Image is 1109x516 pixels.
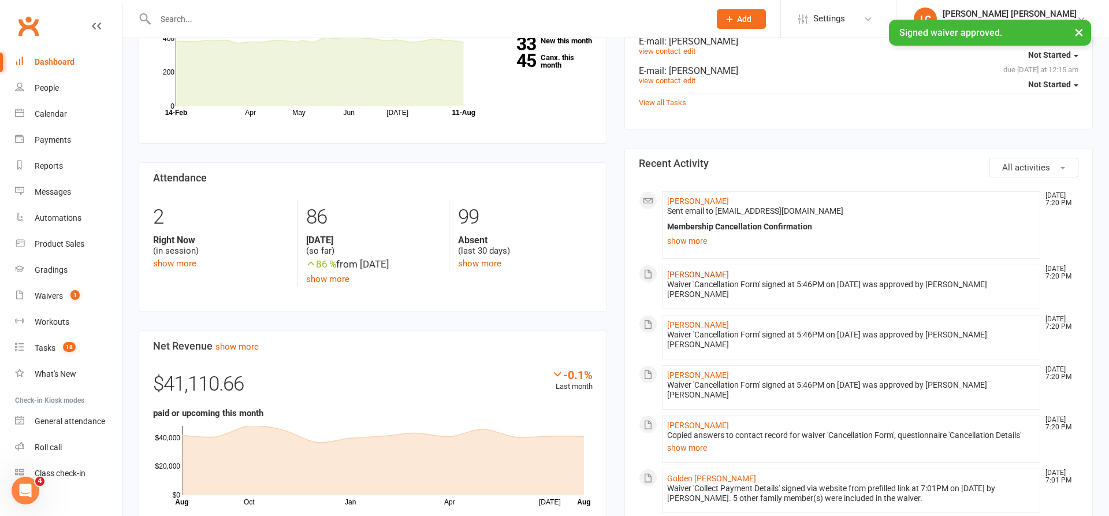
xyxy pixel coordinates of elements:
[153,235,288,246] strong: Right Now
[306,274,349,284] a: show more
[14,12,43,40] a: Clubworx
[552,368,593,381] div: -0.1%
[667,280,1035,299] div: Waiver 'Cancellation Form' signed at 5:46PM on [DATE] was approved by [PERSON_NAME] [PERSON_NAME]
[15,435,122,461] a: Roll call
[667,206,843,216] span: Sent email to [EMAIL_ADDRESS][DOMAIN_NAME]
[813,6,845,32] span: Settings
[1069,20,1089,44] button: ×
[1040,315,1078,331] time: [DATE] 7:20 PM
[35,291,63,300] div: Waivers
[35,317,69,326] div: Workouts
[664,65,738,76] span: : [PERSON_NAME]
[15,257,122,283] a: Gradings
[70,290,80,300] span: 1
[35,187,71,196] div: Messages
[683,76,695,85] a: edit
[306,200,441,235] div: 86
[306,258,336,270] span: 86 %
[35,477,44,486] span: 4
[737,14,751,24] span: Add
[683,47,695,55] a: edit
[15,127,122,153] a: Payments
[35,83,59,92] div: People
[639,65,1078,76] div: E-mail
[1028,74,1078,95] button: Not Started
[667,233,1035,249] a: show more
[552,368,593,393] div: Last month
[1040,192,1078,207] time: [DATE] 7:20 PM
[15,179,122,205] a: Messages
[496,54,593,69] a: 45Canx. this month
[889,20,1091,46] div: Signed waiver approved.
[15,409,122,435] a: General attendance kiosk mode
[667,421,729,430] a: [PERSON_NAME]
[12,477,39,504] iframe: Intercom live chat
[667,440,1035,453] a: show more
[667,270,729,279] a: [PERSON_NAME]
[35,343,55,352] div: Tasks
[989,158,1078,177] button: All activities
[667,196,729,206] a: [PERSON_NAME]
[15,309,122,335] a: Workouts
[215,341,259,352] a: show more
[35,265,68,274] div: Gradings
[152,11,702,27] input: Search...
[306,235,441,257] div: (so far)
[35,443,62,452] div: Roll call
[458,258,501,269] a: show more
[667,370,729,380] a: [PERSON_NAME]
[15,461,122,487] a: Class kiosk mode
[639,158,1078,169] h3: Recent Activity
[1028,80,1071,89] span: Not Started
[15,75,122,101] a: People
[496,52,536,69] strong: 45
[153,172,593,184] h3: Attendance
[667,484,1035,503] div: Waiver 'Collect Payment Details' signed via website from prefilled link at 7:01PM on [DATE] by [P...
[667,474,756,483] a: Golden [PERSON_NAME]
[458,235,593,246] strong: Absent
[15,361,122,387] a: What's New
[667,380,1035,400] div: Waiver 'Cancellation Form' signed at 5:46PM on [DATE] was approved by [PERSON_NAME] [PERSON_NAME]
[153,408,263,418] strong: paid or upcoming this month
[15,335,122,361] a: Tasks 18
[1028,44,1078,65] button: Not Started
[943,9,1077,19] div: [PERSON_NAME] [PERSON_NAME]
[153,235,288,257] div: (in session)
[35,57,75,66] div: Dashboard
[639,98,686,107] a: View all Tasks
[306,257,441,272] div: from [DATE]
[1028,50,1071,60] span: Not Started
[1002,162,1050,173] span: All activities
[1040,469,1078,484] time: [DATE] 7:01 PM
[1040,265,1078,280] time: [DATE] 7:20 PM
[35,369,76,378] div: What's New
[667,222,1035,232] div: Membership Cancellation Confirmation
[35,213,81,222] div: Automations
[639,76,680,85] a: view contact
[458,235,593,257] div: (last 30 days)
[1040,366,1078,381] time: [DATE] 7:20 PM
[914,8,937,31] div: LC
[667,330,1035,350] div: Waiver 'Cancellation Form' signed at 5:46PM on [DATE] was approved by [PERSON_NAME] [PERSON_NAME]
[153,200,288,235] div: 2
[15,101,122,127] a: Calendar
[717,9,766,29] button: Add
[639,47,680,55] a: view contact
[306,235,441,246] strong: [DATE]
[15,231,122,257] a: Product Sales
[15,283,122,309] a: Waivers 1
[35,469,85,478] div: Class check-in
[943,19,1077,29] div: Legacy BJJ [GEOGRAPHIC_DATA]
[667,320,729,329] a: [PERSON_NAME]
[35,161,63,170] div: Reports
[153,368,593,406] div: $41,110.66
[15,153,122,179] a: Reports
[153,258,196,269] a: show more
[153,340,593,352] h3: Net Revenue
[15,205,122,231] a: Automations
[1040,416,1078,431] time: [DATE] 7:20 PM
[458,200,593,235] div: 99
[63,342,76,352] span: 18
[35,109,67,118] div: Calendar
[35,417,105,426] div: General attendance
